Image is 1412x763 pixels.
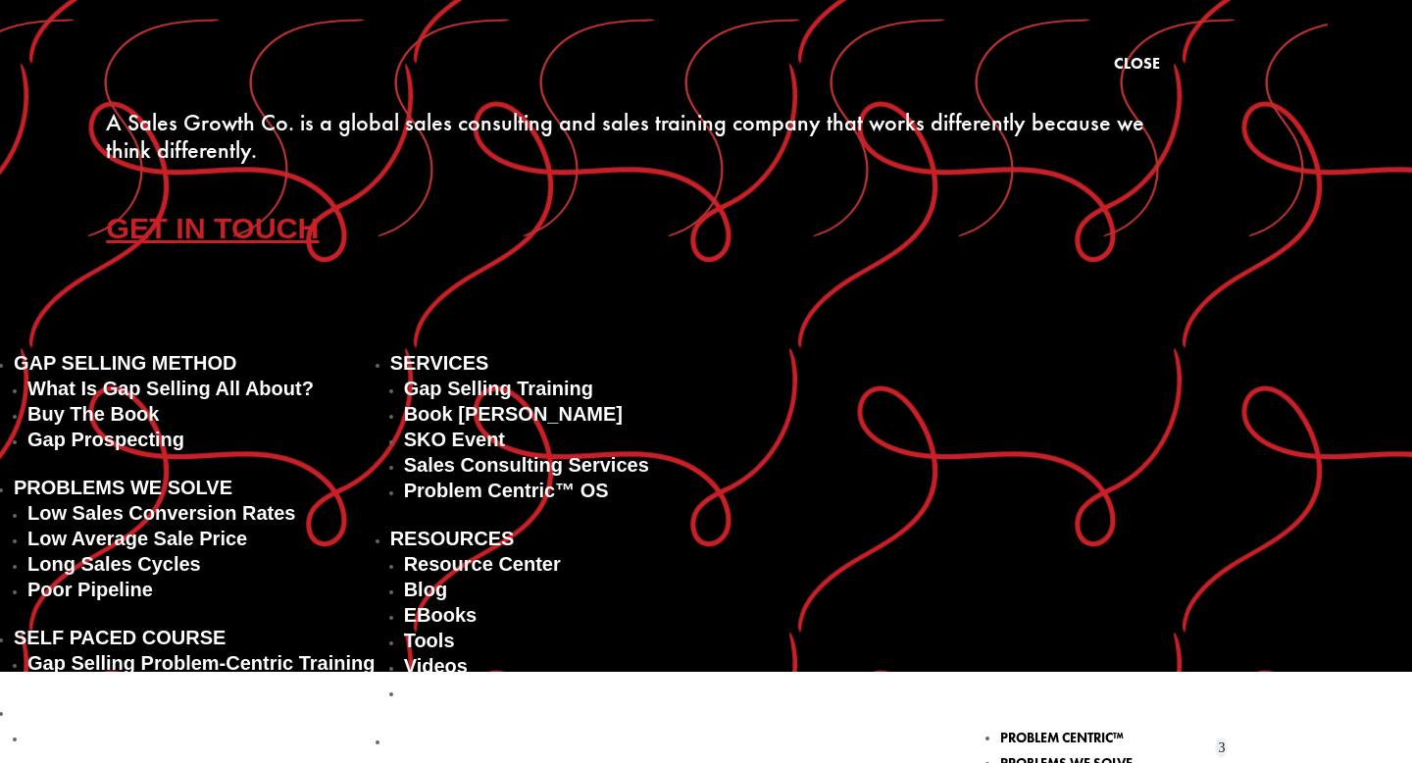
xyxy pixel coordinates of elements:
a: Long Sales Cycles [27,553,201,575]
a: Problems We Solve [14,477,232,498]
a: Low Sales Conversion Rates [27,502,295,524]
a: Videos [404,655,468,677]
a: What is Gap Selling all about? [27,378,314,399]
a: Book [PERSON_NAME] [404,403,623,425]
a: Self Paced Course [14,627,226,648]
a: SKO Event [404,429,505,450]
a: Instructor Led Courses [14,700,289,722]
a: eBooks [404,604,477,626]
a: Get In Touch [106,202,349,253]
a: Sales Consulting Services [404,454,649,476]
a: Gap Selling Problem-Centric Training [27,652,376,674]
a: Poor Pipeline [27,579,153,600]
a: Gap Selling Method [14,352,236,374]
a: Resources [390,528,515,549]
a: Low Average Sale Price [27,528,247,549]
a: Problem Centric™ OS [404,480,609,501]
a: Blog [404,579,447,600]
span: Close [1114,53,1160,74]
a: Problem Centric™ [1000,729,1124,746]
a: Gap Prospecting [27,429,184,450]
a: Gap Sell Keenan [404,681,559,702]
a: Tools [404,630,455,651]
a: Services [390,352,489,374]
a: Gap Selling Training [404,378,593,399]
a: Buy The Book [27,403,159,425]
a: Gap Selling Training [27,726,217,747]
a: Resource Center [404,553,561,575]
a: About [390,729,460,750]
div: A Sales Growth Co. is a global sales consulting and sales training company that works differently... [106,109,1182,164]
